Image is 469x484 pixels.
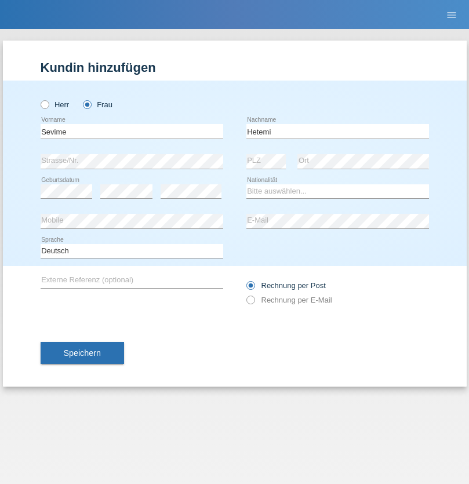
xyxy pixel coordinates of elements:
span: Speichern [64,348,101,358]
h1: Kundin hinzufügen [41,60,429,75]
button: Speichern [41,342,124,364]
input: Herr [41,100,48,108]
label: Rechnung per Post [246,281,326,290]
input: Rechnung per E-Mail [246,296,254,310]
input: Rechnung per Post [246,281,254,296]
label: Herr [41,100,70,109]
label: Rechnung per E-Mail [246,296,332,304]
a: menu [440,11,463,18]
i: menu [446,9,457,21]
input: Frau [83,100,90,108]
label: Frau [83,100,112,109]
